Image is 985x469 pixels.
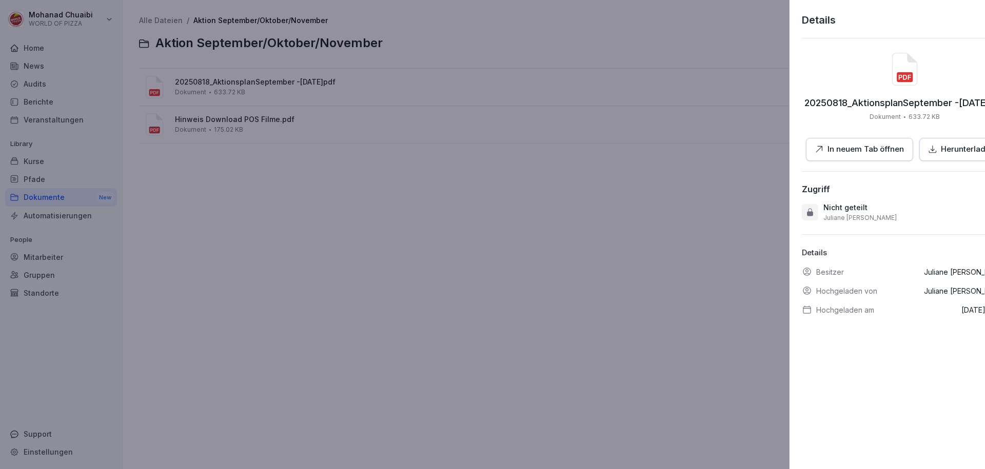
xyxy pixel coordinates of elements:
[816,304,874,315] p: Hochgeladen am
[802,184,830,194] div: Zugriff
[816,267,844,277] p: Besitzer
[823,214,897,222] p: Juliane [PERSON_NAME]
[823,202,868,213] p: Nicht geteilt
[870,112,901,121] p: Dokument
[805,138,913,161] button: In neuem Tab öffnen
[816,286,877,296] p: Hochgeladen von
[802,12,836,28] p: Details
[909,112,940,121] p: 633.72 KB
[828,144,904,155] p: In neuem Tab öffnen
